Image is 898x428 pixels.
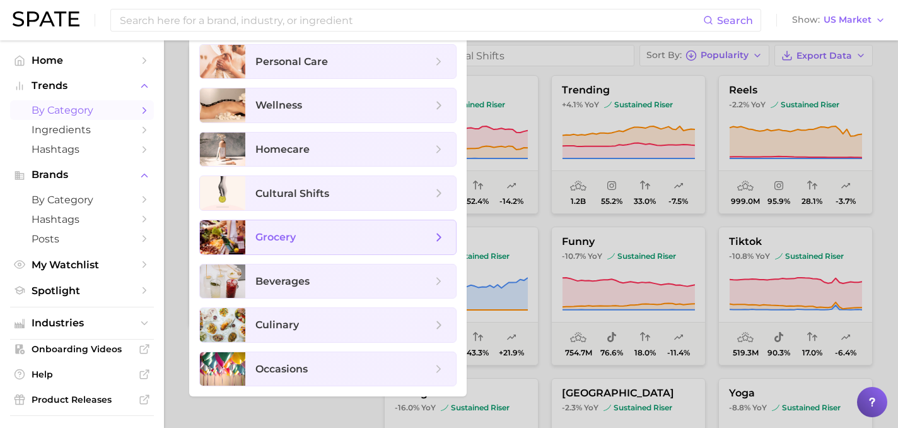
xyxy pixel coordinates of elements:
span: Show [792,16,820,23]
span: Product Releases [32,394,132,405]
span: Trends [32,80,132,92]
input: Search here for a brand, industry, or ingredient [119,9,703,31]
span: US Market [824,16,872,23]
a: Product Releases [10,390,154,409]
span: Hashtags [32,213,132,225]
span: personal care [255,56,328,68]
a: Spotlight [10,281,154,300]
span: Onboarding Videos [32,343,132,355]
img: SPATE [13,11,79,27]
a: Posts [10,229,154,249]
span: homecare [255,143,310,155]
span: beverages [255,275,310,287]
span: by Category [32,194,132,206]
span: culinary [255,319,299,331]
a: Home [10,51,154,70]
a: Onboarding Videos [10,340,154,359]
button: Trends [10,76,154,95]
span: Spotlight [32,285,132,297]
span: Home [32,54,132,66]
span: Industries [32,318,132,329]
span: My Watchlist [32,259,132,271]
button: Brands [10,165,154,184]
a: Help [10,365,154,384]
span: cultural shifts [255,187,329,199]
span: Brands [32,169,132,181]
a: Ingredients [10,120,154,140]
a: My Watchlist [10,255,154,275]
span: grocery [255,231,296,243]
span: Ingredients [32,124,132,136]
span: Help [32,369,132,380]
button: Industries [10,314,154,333]
span: Hashtags [32,143,132,155]
a: Hashtags [10,210,154,229]
a: Hashtags [10,140,154,159]
span: wellness [255,99,302,111]
button: ShowUS Market [789,12,889,28]
a: by Category [10,100,154,120]
span: Search [717,15,753,27]
span: Posts [32,233,132,245]
a: by Category [10,190,154,210]
span: by Category [32,104,132,116]
span: occasions [255,363,308,375]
